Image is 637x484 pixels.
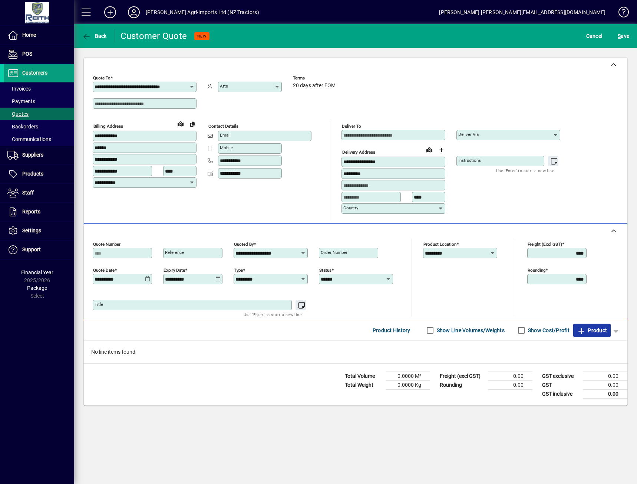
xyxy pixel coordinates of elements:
td: Freight (excl GST) [436,372,488,380]
button: Product History [370,324,413,337]
span: Reports [22,209,40,215]
mat-label: Order number [321,250,347,255]
span: Product [577,324,607,336]
div: [PERSON_NAME] [PERSON_NAME][EMAIL_ADDRESS][DOMAIN_NAME] [439,6,605,18]
mat-label: Deliver via [458,132,479,137]
span: Backorders [7,124,38,130]
span: Product History [373,324,410,336]
mat-label: Product location [423,241,456,246]
mat-hint: Use 'Enter' to start a new line [496,166,554,175]
button: Back [80,29,109,43]
button: Add [98,6,122,19]
mat-label: Expiry date [164,267,185,272]
td: 0.00 [583,372,627,380]
a: View on map [175,118,187,130]
label: Show Cost/Profit [527,327,570,334]
mat-label: Email [220,133,231,138]
span: Settings [22,228,41,233]
a: Backorders [4,120,74,133]
button: Copy to Delivery address [187,118,198,130]
a: Home [4,26,74,45]
mat-label: Instructions [458,158,481,163]
td: Rounding [436,380,488,389]
span: ave [618,30,629,42]
mat-label: Country [343,205,358,210]
a: Support [4,241,74,259]
a: POS [4,45,74,63]
span: Home [22,32,36,38]
span: POS [22,51,32,57]
span: Suppliers [22,152,43,158]
a: View on map [423,144,435,156]
span: Customers [22,70,47,76]
span: Quotes [7,111,29,117]
a: Suppliers [4,146,74,164]
mat-hint: Use 'Enter' to start a new line [244,310,302,319]
div: No line items found [84,341,627,363]
button: Save [616,29,631,43]
mat-label: Attn [220,84,228,89]
mat-label: Quote To [93,75,110,81]
button: Choose address [435,144,447,156]
span: Invoices [7,86,31,92]
td: Total Volume [341,372,386,380]
mat-label: Deliver To [342,124,361,129]
mat-label: Quote number [93,241,121,246]
div: Customer Quote [121,30,187,42]
span: Terms [293,76,337,81]
td: Total Weight [341,380,386,389]
a: Communications [4,133,74,145]
a: Payments [4,95,74,108]
mat-label: Status [319,267,331,272]
td: GST inclusive [538,389,583,399]
span: Package [27,285,47,291]
mat-label: Quote date [93,267,115,272]
mat-label: Title [95,302,103,307]
span: Staff [22,190,34,196]
a: Quotes [4,108,74,120]
a: Knowledge Base [613,1,628,26]
button: Product [573,324,611,337]
span: 20 days after EOM [293,83,336,89]
a: Products [4,165,74,183]
span: Products [22,171,43,177]
button: Cancel [584,29,604,43]
span: Back [82,33,107,39]
span: Support [22,246,41,252]
mat-label: Quoted by [234,241,254,246]
td: 0.00 [488,380,532,389]
a: Settings [4,222,74,240]
mat-label: Type [234,267,243,272]
div: [PERSON_NAME] Agri-Imports Ltd (NZ Tractors) [146,6,259,18]
mat-label: Rounding [528,267,545,272]
span: Communications [7,136,51,142]
a: Staff [4,184,74,202]
td: 0.00 [583,389,627,399]
td: 0.00 [488,372,532,380]
span: NEW [197,34,207,39]
mat-label: Mobile [220,145,233,150]
span: Payments [7,98,35,104]
label: Show Line Volumes/Weights [435,327,505,334]
span: S [618,33,621,39]
td: GST exclusive [538,372,583,380]
span: Cancel [586,30,603,42]
td: GST [538,380,583,389]
span: Financial Year [21,269,53,275]
td: 0.00 [583,380,627,389]
mat-label: Freight (excl GST) [528,241,562,246]
app-page-header-button: Back [74,29,115,43]
td: 0.0000 M³ [386,372,430,380]
mat-label: Reference [165,250,184,255]
td: 0.0000 Kg [386,380,430,389]
button: Profile [122,6,146,19]
a: Invoices [4,82,74,95]
a: Reports [4,203,74,221]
